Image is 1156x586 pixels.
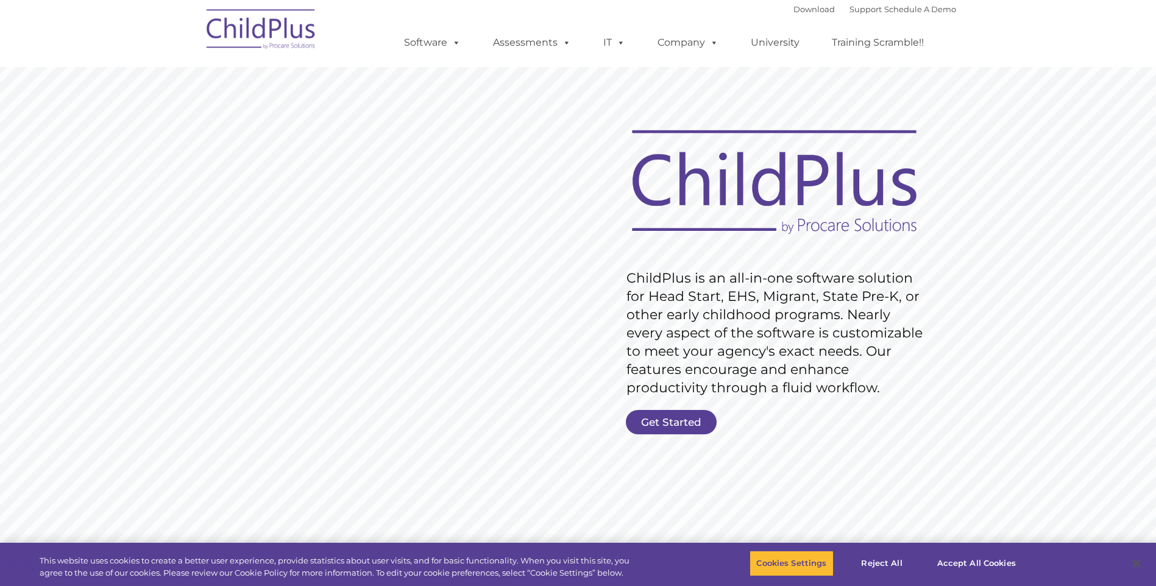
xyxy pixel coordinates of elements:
[884,4,956,14] a: Schedule A Demo
[849,4,882,14] a: Support
[820,30,936,55] a: Training Scramble!!
[40,555,636,579] div: This website uses cookies to create a better user experience, provide statistics about user visit...
[626,269,929,397] rs-layer: ChildPlus is an all-in-one software solution for Head Start, EHS, Migrant, State Pre-K, or other ...
[844,551,920,576] button: Reject All
[793,4,956,14] font: |
[739,30,812,55] a: University
[645,30,731,55] a: Company
[1123,550,1150,577] button: Close
[750,551,833,576] button: Cookies Settings
[626,410,717,434] a: Get Started
[793,4,835,14] a: Download
[200,1,322,62] img: ChildPlus by Procare Solutions
[591,30,637,55] a: IT
[392,30,473,55] a: Software
[931,551,1023,576] button: Accept All Cookies
[481,30,583,55] a: Assessments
